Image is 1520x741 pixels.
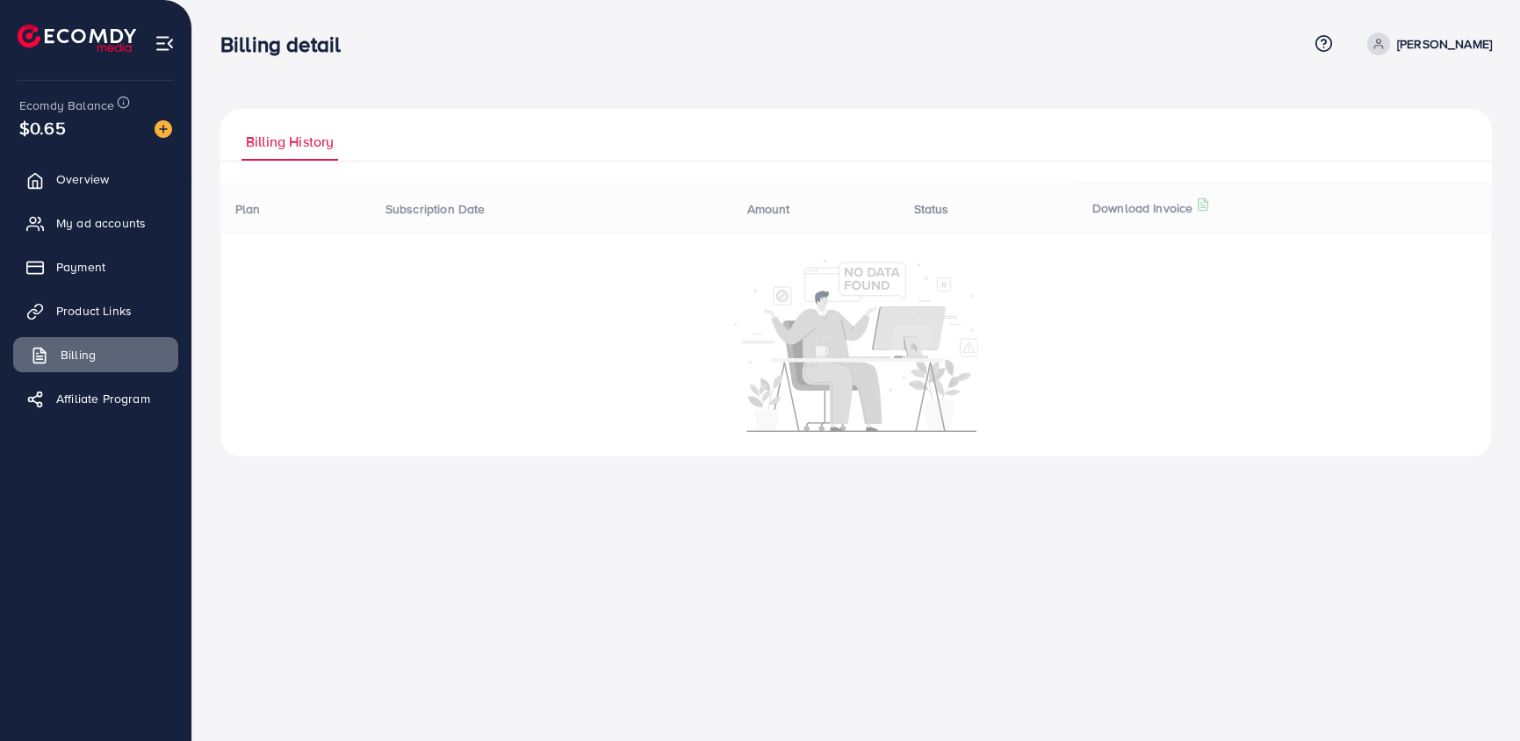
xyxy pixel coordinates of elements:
[1397,33,1492,54] p: [PERSON_NAME]
[155,33,175,54] img: menu
[13,293,178,328] a: Product Links
[13,337,178,372] a: Billing
[18,25,136,52] img: logo
[13,205,178,241] a: My ad accounts
[246,132,334,152] span: Billing History
[13,249,178,284] a: Payment
[61,346,96,363] span: Billing
[155,120,172,138] img: image
[19,115,66,140] span: $0.65
[13,162,178,197] a: Overview
[19,97,114,114] span: Ecomdy Balance
[56,390,150,407] span: Affiliate Program
[1360,32,1492,55] a: [PERSON_NAME]
[13,381,178,416] a: Affiliate Program
[56,258,105,276] span: Payment
[1445,662,1507,728] iframe: Chat
[56,170,109,188] span: Overview
[220,32,355,57] h3: Billing detail
[56,214,146,232] span: My ad accounts
[56,302,132,320] span: Product Links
